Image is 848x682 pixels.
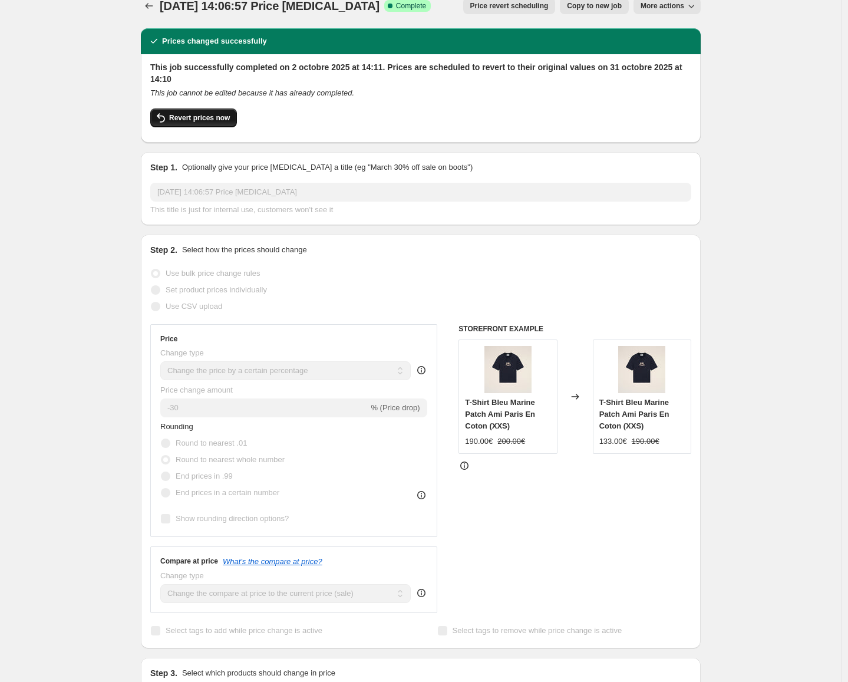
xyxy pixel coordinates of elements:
h2: Step 2. [150,244,177,256]
span: Price change amount [160,386,233,394]
h3: Compare at price [160,556,218,566]
span: Round to nearest .01 [176,439,247,447]
span: Select tags to add while price change is active [166,626,322,635]
i: This job cannot be edited because it has already completed. [150,88,354,97]
span: Complete [396,1,426,11]
span: Price revert scheduling [470,1,549,11]
img: UTS075.726_f1dac33c-17be-4869-bdec-7d0ad07123e9_80x.jpg [618,346,665,393]
span: Change type [160,571,204,580]
strike: 190.00€ [632,436,659,447]
span: End prices in .99 [176,472,233,480]
input: 30% off holiday sale [150,183,691,202]
h3: Price [160,334,177,344]
span: Rounding [160,422,193,431]
span: Show rounding direction options? [176,514,289,523]
span: T-Shirt Bleu Marine Patch Ami Paris En Coton (XXS) [599,398,669,430]
span: End prices in a certain number [176,488,279,497]
span: Round to nearest whole number [176,455,285,464]
h2: Step 1. [150,162,177,173]
span: This title is just for internal use, customers won't see it [150,205,333,214]
span: More actions [641,1,684,11]
input: -15 [160,398,368,417]
p: Select how the prices should change [182,244,307,256]
div: 190.00€ [465,436,493,447]
span: Change type [160,348,204,357]
h6: STOREFRONT EXAMPLE [458,324,691,334]
h2: Prices changed successfully [162,35,267,47]
div: help [415,587,427,599]
h2: This job successfully completed on 2 octobre 2025 at 14:11. Prices are scheduled to revert to the... [150,61,691,85]
span: % (Price drop) [371,403,420,412]
button: What's the compare at price? [223,557,322,566]
span: Use CSV upload [166,302,222,311]
span: Select tags to remove while price change is active [453,626,622,635]
div: help [415,364,427,376]
strike: 200.00€ [497,436,525,447]
span: Use bulk price change rules [166,269,260,278]
div: 133.00€ [599,436,627,447]
span: T-Shirt Bleu Marine Patch Ami Paris En Coton (XXS) [465,398,535,430]
p: Optionally give your price [MEDICAL_DATA] a title (eg "March 30% off sale on boots") [182,162,473,173]
img: UTS075.726_f1dac33c-17be-4869-bdec-7d0ad07123e9_80x.jpg [484,346,532,393]
button: Revert prices now [150,108,237,127]
span: Set product prices individually [166,285,267,294]
p: Select which products should change in price [182,667,335,679]
h2: Step 3. [150,667,177,679]
span: Copy to new job [567,1,622,11]
span: Revert prices now [169,113,230,123]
